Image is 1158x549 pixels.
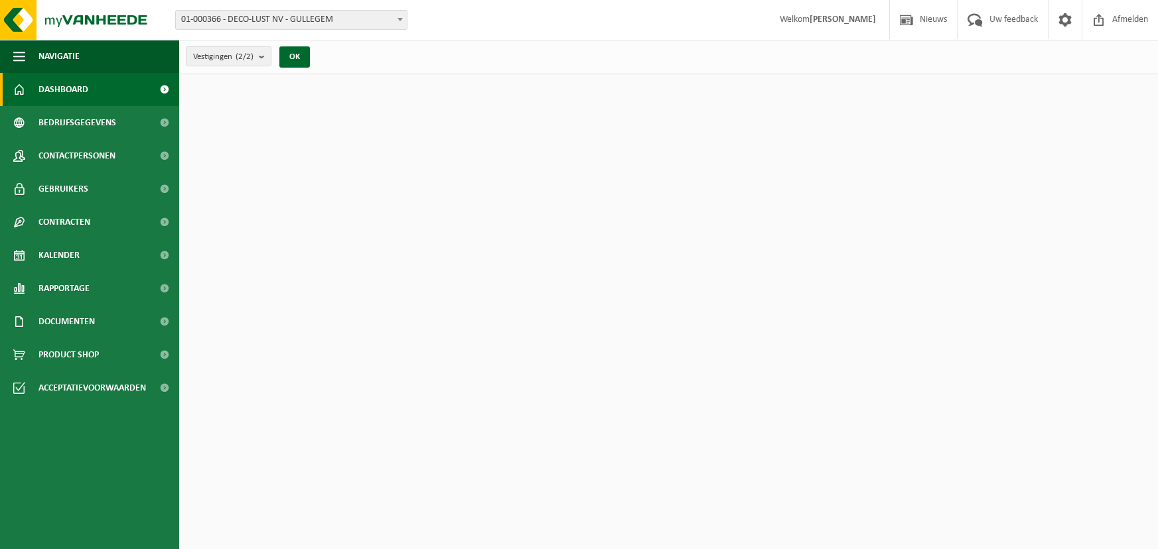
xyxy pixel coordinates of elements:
[38,172,88,206] span: Gebruikers
[38,139,115,172] span: Contactpersonen
[38,338,99,371] span: Product Shop
[186,46,271,66] button: Vestigingen(2/2)
[38,371,146,404] span: Acceptatievoorwaarden
[38,206,90,239] span: Contracten
[193,47,253,67] span: Vestigingen
[38,73,88,106] span: Dashboard
[176,11,407,29] span: 01-000366 - DECO-LUST NV - GULLEGEM
[38,272,90,305] span: Rapportage
[38,106,116,139] span: Bedrijfsgegevens
[38,40,80,73] span: Navigatie
[38,305,95,338] span: Documenten
[38,239,80,272] span: Kalender
[810,15,876,25] strong: [PERSON_NAME]
[279,46,310,68] button: OK
[175,10,407,30] span: 01-000366 - DECO-LUST NV - GULLEGEM
[236,52,253,61] count: (2/2)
